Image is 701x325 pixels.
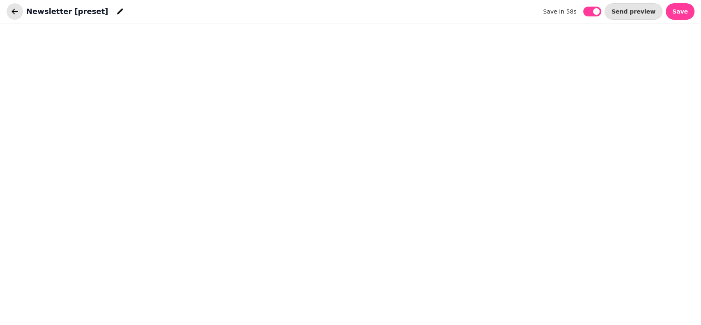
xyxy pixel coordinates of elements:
h1: Newsletter [preset] [26,6,108,17]
label: save in 58s [543,7,576,16]
button: Send preview [604,3,662,20]
span: Save [672,9,688,14]
span: Send preview [611,9,655,14]
button: Save [666,3,694,20]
